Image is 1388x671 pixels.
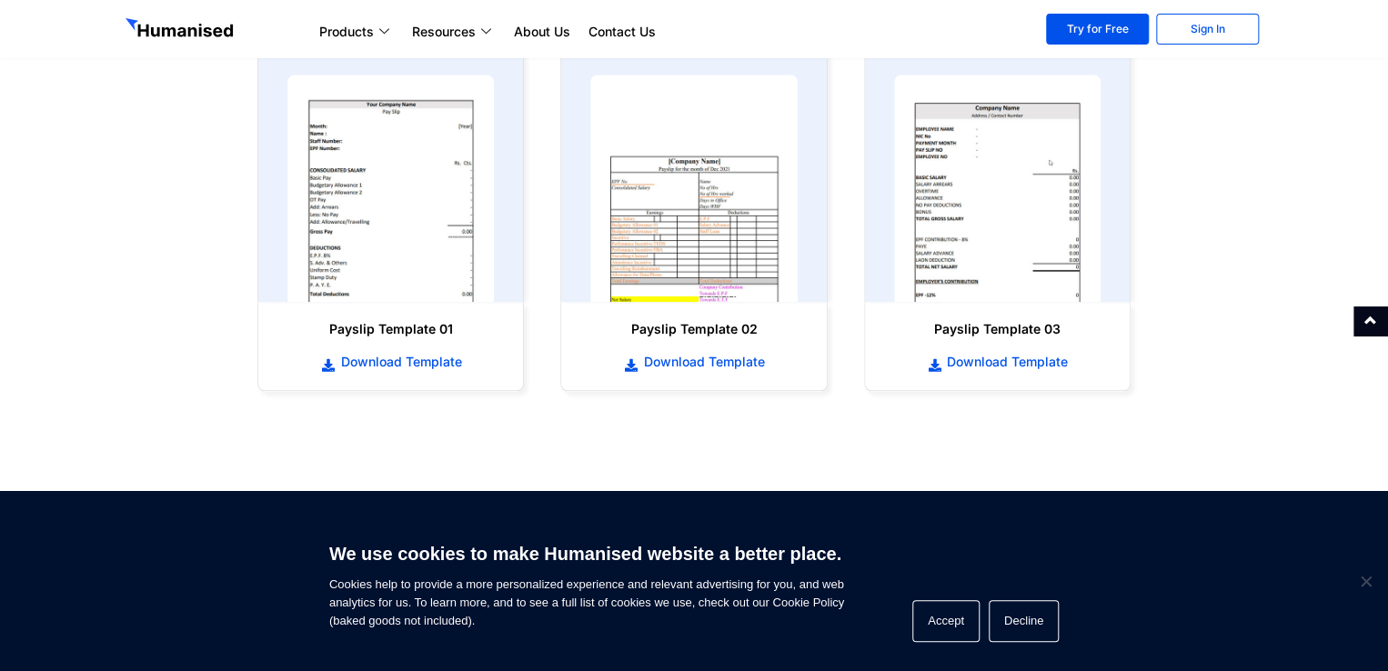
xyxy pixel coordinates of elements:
[310,21,403,43] a: Products
[287,75,494,302] img: payslip template
[579,352,808,372] a: Download Template
[639,353,765,371] span: Download Template
[912,600,980,642] button: Accept
[126,18,236,42] img: GetHumanised Logo
[336,353,461,371] span: Download Template
[989,600,1059,642] button: Decline
[1156,14,1259,45] a: Sign In
[403,21,505,43] a: Resources
[1356,572,1374,590] span: Decline
[579,21,665,43] a: Contact Us
[277,352,505,372] a: Download Template
[590,75,797,302] img: payslip template
[505,21,579,43] a: About Us
[942,353,1068,371] span: Download Template
[579,320,808,338] h6: Payslip Template 02
[277,320,505,338] h6: Payslip Template 01
[883,352,1111,372] a: Download Template
[1046,14,1149,45] a: Try for Free
[329,532,844,630] span: Cookies help to provide a more personalized experience and relevant advertising for you, and web ...
[894,75,1101,302] img: payslip template
[329,541,844,566] h6: We use cookies to make Humanised website a better place.
[883,320,1111,338] h6: Payslip Template 03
